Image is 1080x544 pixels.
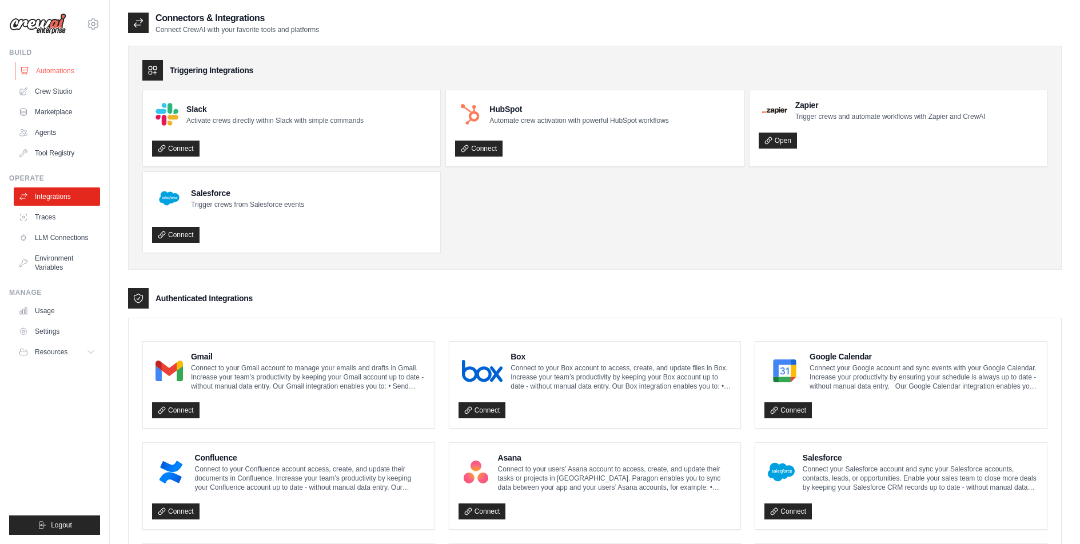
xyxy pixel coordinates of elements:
p: Connect CrewAI with your favorite tools and platforms [156,25,319,34]
img: Google Calendar Logo [768,359,802,382]
img: Zapier Logo [762,107,787,114]
button: Logout [9,515,100,535]
img: Box Logo [462,359,503,382]
h4: Salesforce [803,452,1038,463]
p: Connect to your Box account to access, create, and update files in Box. Increase your team’s prod... [511,363,731,391]
div: Operate [9,174,100,183]
p: Trigger crews from Salesforce events [191,200,304,209]
p: Activate crews directly within Slack with simple commands [186,116,364,125]
span: Resources [35,347,67,357]
p: Connect to your users’ Asana account to access, create, and update their tasks or projects in [GE... [498,465,732,492]
button: Resources [14,343,100,361]
p: Connect your Google account and sync events with your Google Calendar. Increase your productivity... [810,363,1038,391]
h3: Authenticated Integrations [156,293,253,304]
a: Connect [152,402,200,418]
img: Logo [9,13,66,35]
p: Connect your Salesforce account and sync your Salesforce accounts, contacts, leads, or opportunit... [803,465,1038,492]
img: HubSpot Logo [459,103,481,126]
h4: Box [511,351,731,362]
h4: HubSpot [489,103,668,115]
a: Integrations [14,187,100,206]
a: LLM Connections [14,229,100,247]
a: Traces [14,208,100,226]
img: Salesforce Logo [156,185,183,212]
a: Open [759,133,797,149]
div: Build [9,48,100,57]
a: Marketplace [14,103,100,121]
a: Tool Registry [14,144,100,162]
a: Usage [14,302,100,320]
a: Connect [455,141,503,157]
h4: Gmail [191,351,425,362]
a: Connect [459,402,506,418]
a: Crew Studio [14,82,100,101]
h4: Asana [498,452,732,463]
h4: Confluence [194,452,425,463]
p: Automate crew activation with powerful HubSpot workflows [489,116,668,125]
a: Settings [14,322,100,341]
a: Connect [152,503,200,519]
div: Manage [9,288,100,297]
a: Environment Variables [14,249,100,277]
h4: Salesforce [191,187,304,199]
a: Agents [14,123,100,142]
a: Connect [152,227,200,243]
h4: Zapier [795,99,986,111]
a: Connect [459,503,506,519]
img: Gmail Logo [156,359,183,382]
a: Connect [764,402,812,418]
img: Confluence Logo [156,461,186,483]
a: Automations [15,62,101,80]
a: Connect [764,503,812,519]
img: Salesforce Logo [768,461,795,483]
span: Logout [51,521,72,530]
p: Connect to your Confluence account access, create, and update their documents in Confluence. Incr... [194,465,425,492]
a: Connect [152,141,200,157]
h3: Triggering Integrations [170,65,253,76]
h2: Connectors & Integrations [156,11,319,25]
h4: Google Calendar [810,351,1038,362]
h4: Slack [186,103,364,115]
p: Connect to your Gmail account to manage your emails and drafts in Gmail. Increase your team’s pro... [191,363,425,391]
img: Slack Logo [156,103,178,126]
p: Trigger crews and automate workflows with Zapier and CrewAI [795,112,986,121]
img: Asana Logo [462,461,490,483]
